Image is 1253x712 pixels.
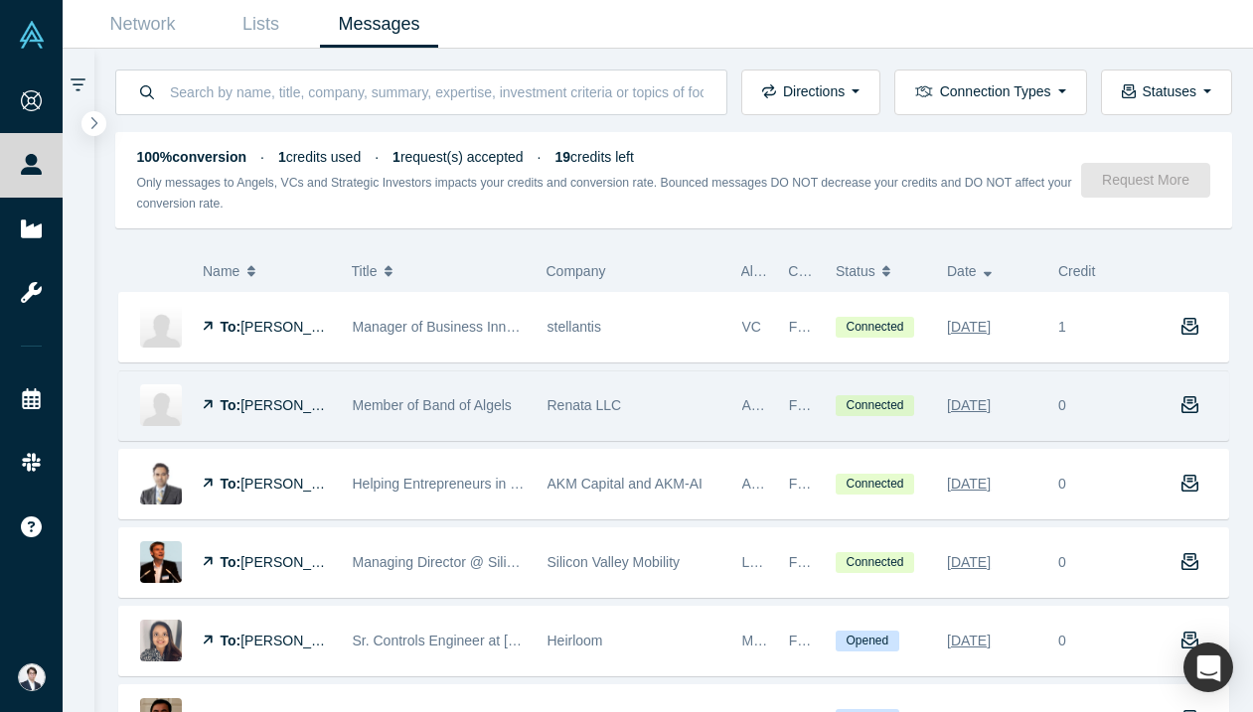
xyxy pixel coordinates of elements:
strong: To: [221,476,241,492]
button: Statuses [1101,70,1232,115]
button: Connection Types [894,70,1086,115]
span: Connected [836,474,914,495]
strong: 1 [392,149,400,165]
strong: To: [221,633,241,648]
span: Helping Entrepreneurs in Becoming the Best Versions of Themselves [353,476,779,492]
img: Sven Beiker's Profile Image [140,541,182,583]
img: Alchemist Vault Logo [18,21,46,49]
span: Lecturer, Freelancer / Consultant [742,554,945,570]
span: Silicon Valley Mobility [548,554,681,570]
span: Founder Reachout [789,397,904,413]
span: · [375,149,379,165]
span: Managing Director @ Silicon Valley Mobility [353,554,621,570]
span: credits left [555,149,634,165]
span: Mentor, Lecturer, Corporate Innovator [742,633,974,648]
strong: To: [221,397,241,413]
strong: 1 [278,149,286,165]
span: Connected [836,317,914,338]
span: Founder Reachout [789,633,904,648]
span: credits used [278,149,361,165]
span: Renata LLC [548,397,622,413]
div: [DATE] [947,467,991,501]
span: AKM Capital and AKM-AI [548,476,703,492]
a: Messages [320,1,438,48]
button: Title [352,250,526,292]
img: Eisuke Shimizu's Account [18,663,46,691]
div: 1 [1048,293,1160,361]
div: [DATE] [947,624,991,658]
img: Peter Hsi's Profile Image [140,384,182,426]
button: Directions [741,70,880,115]
strong: To: [221,554,241,570]
a: Network [83,1,202,48]
img: Sebastien Henot's Profile Image [140,306,182,348]
div: 0 [1058,474,1066,495]
span: Founder Reachout [789,476,904,492]
span: Credit [1058,263,1095,279]
div: [DATE] [947,310,991,345]
button: Date [947,250,1037,292]
span: Manager of Business Innovation [353,319,551,335]
span: Title [352,250,378,292]
input: Search by name, title, company, summary, expertise, investment criteria or topics of focus [168,69,705,115]
span: Angel, Mentor, Freelancer / Consultant [742,397,981,413]
strong: 100% conversion [137,149,247,165]
span: · [260,149,264,165]
span: Opened [836,631,899,651]
span: Heirloom [548,633,603,648]
span: Date [947,250,977,292]
button: Status [836,250,926,292]
small: Only messages to Angels, VCs and Strategic Investors impacts your credits and conversion rate. Bo... [137,176,1072,211]
strong: 19 [555,149,571,165]
span: Sr. Controls Engineer at [GEOGRAPHIC_DATA], Sr. Advanced Automation Engineer at Tesla [353,633,923,648]
div: [DATE] [947,545,991,580]
div: 0 [1058,552,1066,573]
span: [PERSON_NAME] [240,633,355,648]
span: Name [203,250,239,292]
span: Member of Band of Algels [353,397,512,413]
span: Status [836,250,875,292]
span: [PERSON_NAME] [240,554,355,570]
button: Name [203,250,331,292]
span: Company [547,263,606,279]
img: Riddhi Padariya's Profile Image [140,620,182,661]
span: [PERSON_NAME] [240,476,355,492]
div: 0 [1058,631,1066,651]
span: Connected [836,395,914,416]
span: request(s) accepted [392,149,524,165]
span: VC [742,319,761,335]
span: Connected [836,552,914,573]
strong: To: [221,319,241,335]
span: Founder Reachout [789,319,904,335]
span: [PERSON_NAME] [240,319,355,335]
span: · [538,149,542,165]
div: [DATE] [947,388,991,423]
span: Founder Reachout [789,554,904,570]
a: Lists [202,1,320,48]
span: Connection Type [788,263,892,279]
span: [PERSON_NAME] [240,397,355,413]
div: 0 [1058,395,1066,416]
img: Amitt Mehta's Profile Image [140,463,182,504]
span: stellantis [548,319,601,335]
span: Alchemist Role [741,263,834,279]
